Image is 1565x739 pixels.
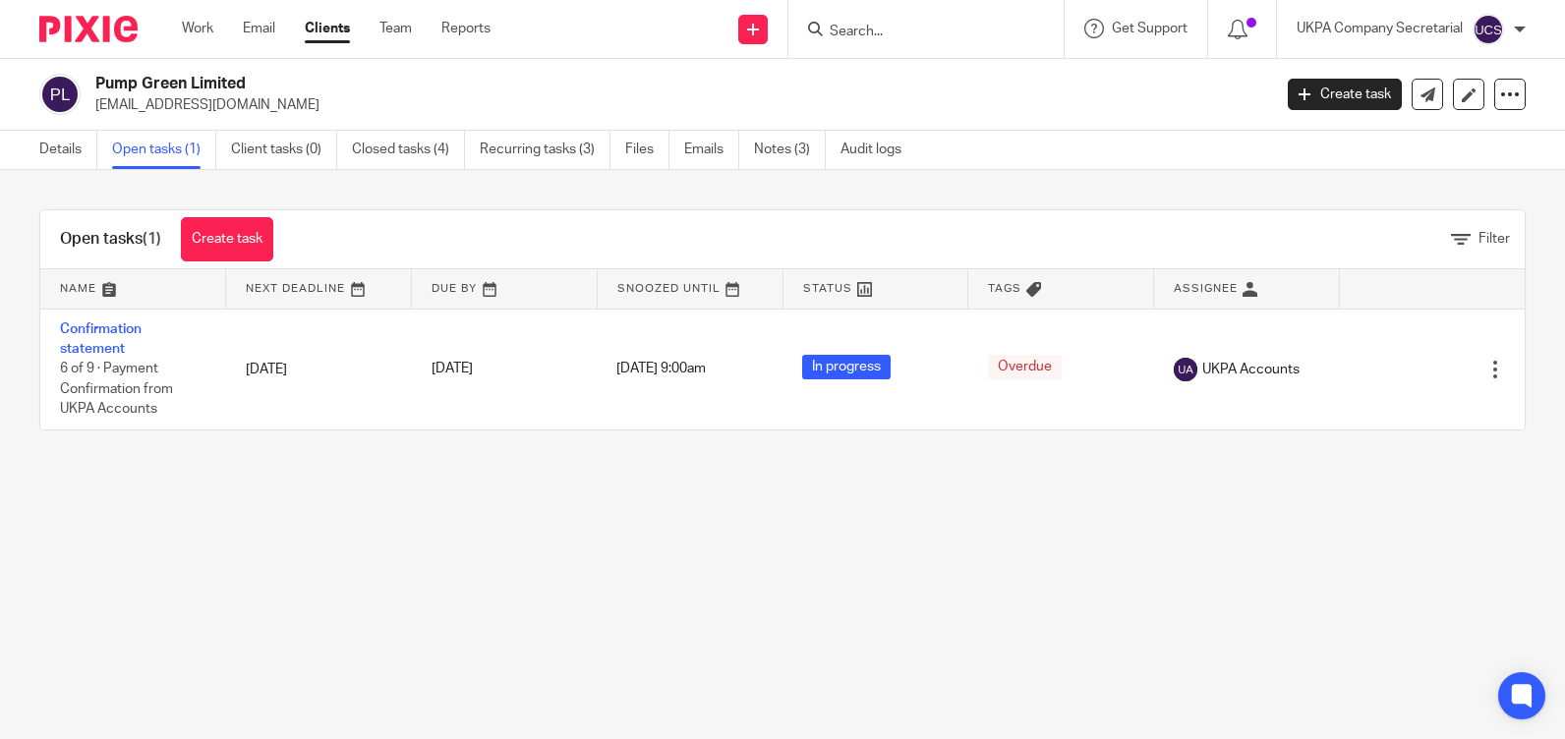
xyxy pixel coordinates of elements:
[39,74,81,115] img: svg%3E
[60,322,142,356] a: Confirmation statement
[60,362,173,416] span: 6 of 9 · Payment Confirmation from UKPA Accounts
[1112,22,1188,35] span: Get Support
[379,19,412,38] a: Team
[305,19,350,38] a: Clients
[243,19,275,38] a: Email
[840,131,916,169] a: Audit logs
[352,131,465,169] a: Closed tasks (4)
[39,16,138,42] img: Pixie
[1288,79,1402,110] a: Create task
[60,229,161,250] h1: Open tasks
[226,309,412,429] td: [DATE]
[39,131,97,169] a: Details
[181,217,273,261] a: Create task
[988,283,1021,294] span: Tags
[1478,232,1510,246] span: Filter
[441,19,491,38] a: Reports
[754,131,826,169] a: Notes (3)
[143,231,161,247] span: (1)
[1202,360,1300,379] span: UKPA Accounts
[112,131,216,169] a: Open tasks (1)
[95,74,1025,94] h2: Pump Green Limited
[95,95,1258,115] p: [EMAIL_ADDRESS][DOMAIN_NAME]
[828,24,1005,41] input: Search
[1297,19,1463,38] p: UKPA Company Secretarial
[803,283,852,294] span: Status
[616,363,706,376] span: [DATE] 9:00am
[1473,14,1504,45] img: svg%3E
[684,131,739,169] a: Emails
[231,131,337,169] a: Client tasks (0)
[182,19,213,38] a: Work
[988,355,1062,379] span: Overdue
[617,283,721,294] span: Snoozed Until
[802,355,891,379] span: In progress
[1174,358,1197,381] img: svg%3E
[625,131,669,169] a: Files
[480,131,610,169] a: Recurring tasks (3)
[432,363,473,376] span: [DATE]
